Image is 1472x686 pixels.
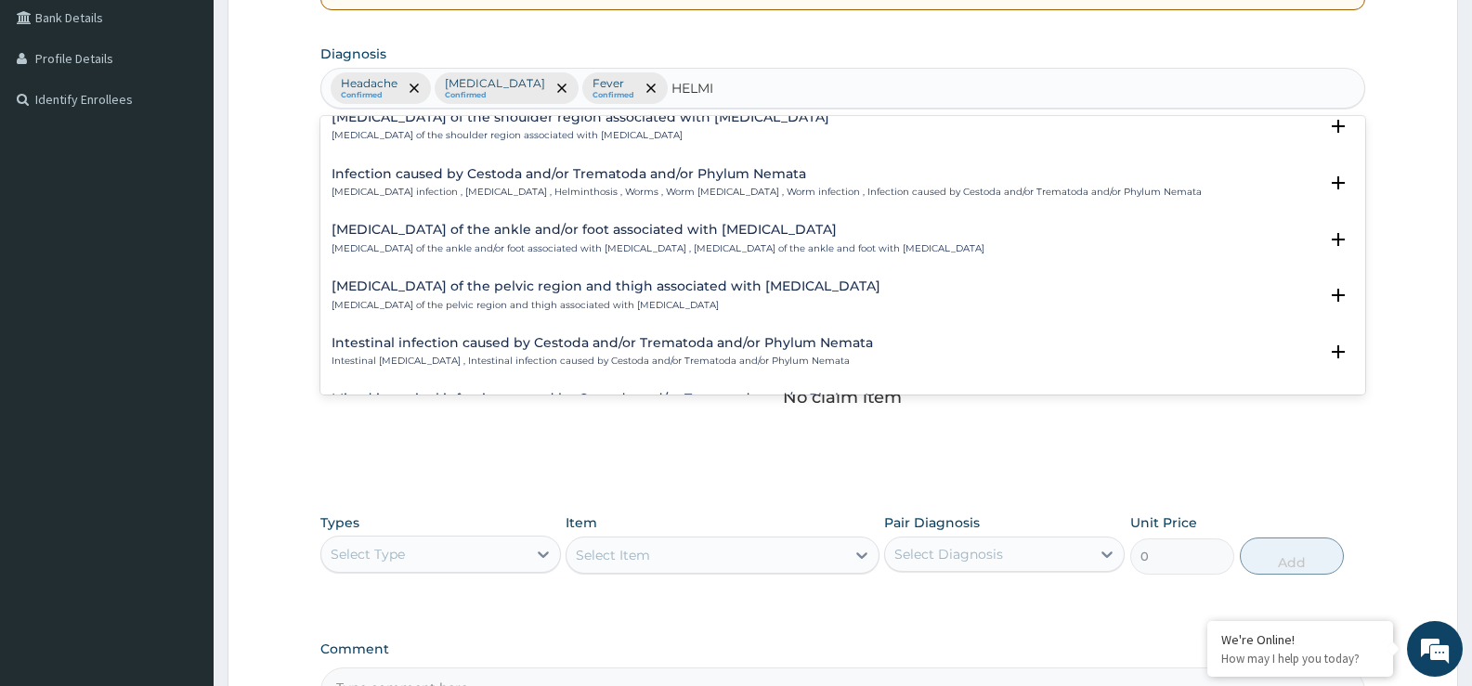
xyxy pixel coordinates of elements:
[643,80,659,97] span: remove selection option
[34,93,75,139] img: d_794563401_company_1708531726252_794563401
[445,91,545,100] small: Confirmed
[1130,513,1197,532] label: Unit Price
[1327,115,1349,137] i: open select status
[341,91,397,100] small: Confirmed
[1221,651,1379,667] p: How may I help you today?
[341,76,397,91] p: Headache
[445,76,545,91] p: [MEDICAL_DATA]
[554,80,570,97] span: remove selection option
[332,223,984,237] h4: [MEDICAL_DATA] of the ankle and/or foot associated with [MEDICAL_DATA]
[332,336,873,350] h4: Intestinal infection caused by Cestoda and/or Trematoda and/or Phylum Nemata
[1327,172,1349,194] i: open select status
[332,186,1202,199] p: [MEDICAL_DATA] infection , [MEDICAL_DATA] , Helminthosis , Worms , Worm [MEDICAL_DATA] , Worm inf...
[566,513,597,532] label: Item
[894,545,1003,563] div: Select Diagnosis
[332,279,880,293] h4: [MEDICAL_DATA] of the pelvic region and thigh associated with [MEDICAL_DATA]
[406,80,423,97] span: remove selection option
[332,299,880,312] p: [MEDICAL_DATA] of the pelvic region and thigh associated with [MEDICAL_DATA]
[305,9,349,54] div: Minimize live chat window
[331,545,405,563] div: Select Type
[332,110,829,124] h4: [MEDICAL_DATA] of the shoulder region associated with [MEDICAL_DATA]
[9,474,354,539] textarea: Type your message and hit 'Enter'
[332,392,918,406] h4: Mixed intestinal infection caused by Cestoda and/or Trematoda and/or Phylum Nemata
[332,129,829,142] p: [MEDICAL_DATA] of the shoulder region associated with [MEDICAL_DATA]
[593,76,634,91] p: Fever
[593,91,634,100] small: Confirmed
[783,388,902,407] p: No claim item
[1327,341,1349,363] i: open select status
[97,104,312,128] div: Chat with us now
[108,217,256,405] span: We're online!
[320,515,359,531] label: Types
[332,242,984,255] p: [MEDICAL_DATA] of the ankle and/or foot associated with [MEDICAL_DATA] , [MEDICAL_DATA] of the an...
[320,45,386,63] label: Diagnosis
[1327,228,1349,251] i: open select status
[884,513,980,532] label: Pair Diagnosis
[332,355,873,368] p: Intestinal [MEDICAL_DATA] , Intestinal infection caused by Cestoda and/or Trematoda and/or Phylum...
[332,167,1202,181] h4: Infection caused by Cestoda and/or Trematoda and/or Phylum Nemata
[320,641,1365,657] label: Comment
[1221,631,1379,648] div: We're Online!
[1240,537,1344,575] button: Add
[1327,284,1349,306] i: open select status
